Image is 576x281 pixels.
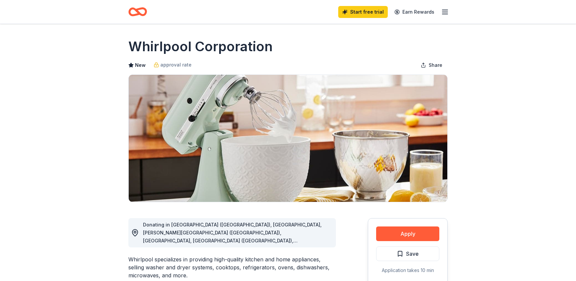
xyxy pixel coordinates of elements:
span: New [135,61,146,69]
button: Share [415,59,448,72]
div: Application takes 10 min [376,266,439,274]
a: Home [128,4,147,20]
div: Whirlpool specializes in providing high-quality kitchen and home appliances, selling washer and d... [128,255,336,279]
button: Save [376,246,439,261]
a: approval rate [154,61,192,69]
button: Apply [376,226,439,241]
span: approval rate [160,61,192,69]
img: Image for Whirlpool Corporation [129,75,447,202]
span: Donating in [GEOGRAPHIC_DATA] ([GEOGRAPHIC_DATA]), [GEOGRAPHIC_DATA], [PERSON_NAME][GEOGRAPHIC_DA... [143,222,322,251]
a: Start free trial [338,6,388,18]
a: Earn Rewards [390,6,438,18]
span: Share [429,61,442,69]
h1: Whirlpool Corporation [128,37,273,56]
span: Save [406,249,419,258]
